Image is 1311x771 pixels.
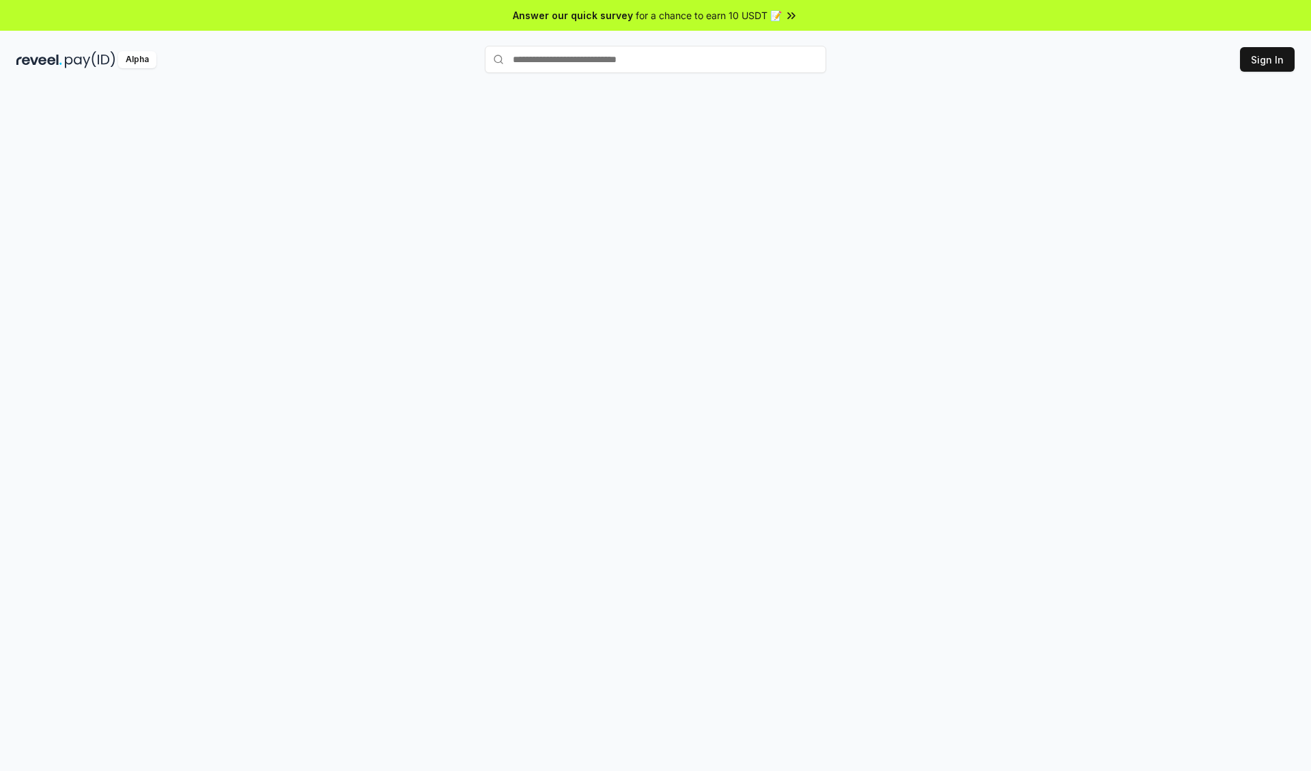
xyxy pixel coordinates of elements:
span: for a chance to earn 10 USDT 📝 [636,8,782,23]
img: reveel_dark [16,51,62,68]
button: Sign In [1240,47,1295,72]
img: pay_id [65,51,115,68]
span: Answer our quick survey [513,8,633,23]
div: Alpha [118,51,156,68]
